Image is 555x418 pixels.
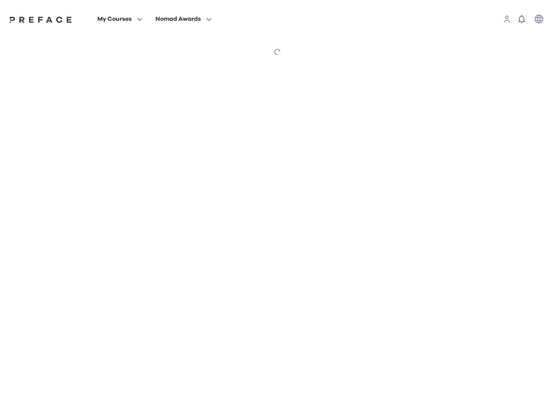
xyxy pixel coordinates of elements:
span: Nomad Awards [155,14,201,24]
span: My Courses [97,14,132,24]
img: Preface Logo [7,16,74,23]
button: Nomad Awards [153,13,214,25]
button: My Courses [95,13,145,25]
